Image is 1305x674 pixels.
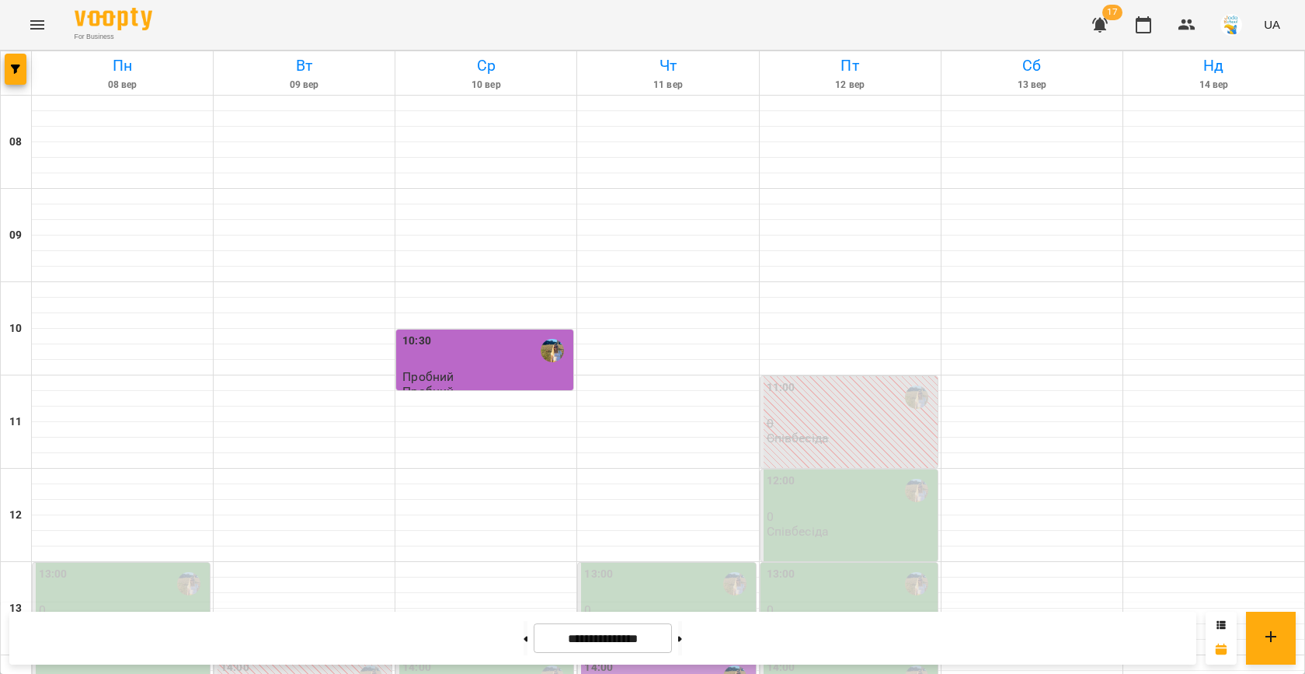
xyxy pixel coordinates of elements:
[767,417,934,430] p: 0
[579,54,756,78] h6: Чт
[75,8,152,30] img: Voopty Logo
[75,32,152,42] span: For Business
[402,369,454,384] span: Пробний
[905,386,928,409] img: Бондаренко Оксана
[767,510,934,523] p: 0
[9,507,22,524] h6: 12
[1220,14,1242,36] img: 38072b7c2e4bcea27148e267c0c485b2.jpg
[216,78,392,93] h6: 09 вер
[19,6,56,44] button: Menu
[216,54,392,78] h6: Вт
[9,227,22,244] h6: 09
[1258,10,1286,39] button: UA
[767,525,829,538] p: Співбесіда
[1126,54,1302,78] h6: Нд
[9,134,22,151] h6: 08
[34,78,211,93] h6: 08 вер
[584,566,613,583] label: 13:00
[541,339,564,362] img: Бондаренко Оксана
[402,333,431,350] label: 10:30
[762,54,938,78] h6: Пт
[398,54,574,78] h6: Ср
[905,479,928,502] img: Бондаренко Оксана
[398,78,574,93] h6: 10 вер
[767,431,829,445] p: Співбесіда
[34,54,211,78] h6: Пн
[944,78,1120,93] h6: 13 вер
[9,414,22,431] h6: 11
[579,78,756,93] h6: 11 вер
[402,385,454,398] p: Пробний
[1126,78,1302,93] h6: 14 вер
[767,566,795,583] label: 13:00
[905,572,928,595] img: Бондаренко Оксана
[723,572,746,595] img: Бондаренко Оксана
[9,320,22,337] h6: 10
[1264,16,1280,33] span: UA
[39,566,68,583] label: 13:00
[767,379,795,396] label: 11:00
[177,572,200,595] img: Бондаренко Оксана
[944,54,1120,78] h6: Сб
[767,473,795,490] label: 12:00
[1102,5,1122,20] span: 17
[9,600,22,617] h6: 13
[762,78,938,93] h6: 12 вер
